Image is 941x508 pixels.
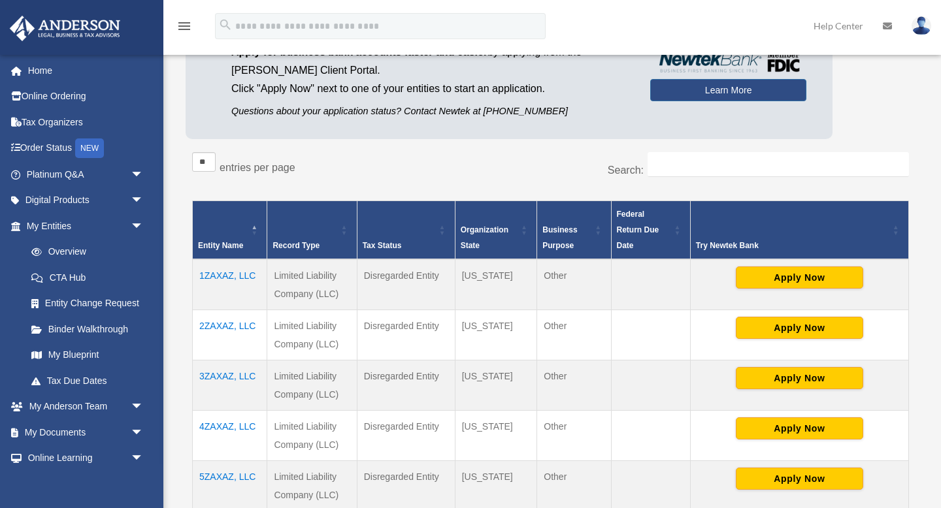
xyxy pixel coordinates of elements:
td: Limited Liability Company (LLC) [267,360,357,410]
th: Business Purpose: Activate to sort [537,200,611,259]
a: menu [176,23,192,34]
th: Record Type: Activate to sort [267,200,357,259]
td: [US_STATE] [455,259,537,310]
a: CTA Hub [18,264,157,291]
a: My Blueprint [18,342,157,368]
td: Limited Liability Company (LLC) [267,410,357,460]
button: Apply Now [736,468,863,490]
td: 1ZAXAZ, LLC [193,259,267,310]
td: Other [537,259,611,310]
i: menu [176,18,192,34]
span: Entity Name [198,241,243,250]
th: Federal Return Due Date: Activate to sort [611,200,690,259]
p: Click "Apply Now" next to one of your entities to start an application. [231,80,631,98]
span: Federal Return Due Date [617,210,659,250]
td: [US_STATE] [455,360,537,410]
a: Learn More [650,79,806,101]
td: Disregarded Entity [357,310,455,360]
a: My Entitiesarrow_drop_down [9,213,157,239]
span: Organization State [461,225,508,250]
a: My Anderson Teamarrow_drop_down [9,394,163,420]
span: arrow_drop_down [131,213,157,240]
span: arrow_drop_down [131,445,157,472]
td: Disregarded Entity [357,410,455,460]
img: NewtekBankLogoSM.png [657,52,800,72]
span: arrow_drop_down [131,419,157,446]
td: Other [537,360,611,410]
a: Home [9,57,163,84]
label: entries per page [220,162,295,173]
button: Apply Now [736,367,863,389]
td: Disregarded Entity [357,259,455,310]
a: Order StatusNEW [9,135,163,162]
td: [US_STATE] [455,310,537,360]
a: Entity Change Request [18,291,157,317]
a: Online Learningarrow_drop_down [9,445,163,471]
td: Other [537,310,611,360]
img: Anderson Advisors Platinum Portal [6,16,124,41]
th: Tax Status: Activate to sort [357,200,455,259]
button: Apply Now [736,317,863,339]
span: Tax Status [363,241,402,250]
a: Tax Due Dates [18,368,157,394]
td: Other [537,410,611,460]
td: [US_STATE] [455,410,537,460]
i: search [218,18,233,32]
button: Apply Now [736,417,863,439]
a: Platinum Q&Aarrow_drop_down [9,161,163,187]
span: arrow_drop_down [131,394,157,421]
a: Binder Walkthrough [18,316,157,342]
span: arrow_drop_down [131,161,157,188]
a: Overview [18,239,150,265]
a: Tax Organizers [9,109,163,135]
img: User Pic [912,16,931,35]
span: Apply for business bank accounts faster and easier [231,46,487,57]
span: Record Type [272,241,320,250]
span: arrow_drop_down [131,187,157,214]
td: 3ZAXAZ, LLC [193,360,267,410]
td: Limited Liability Company (LLC) [267,310,357,360]
td: 2ZAXAZ, LLC [193,310,267,360]
td: Disregarded Entity [357,360,455,410]
a: My Documentsarrow_drop_down [9,419,163,445]
div: Try Newtek Bank [696,238,889,253]
td: 4ZAXAZ, LLC [193,410,267,460]
a: Online Ordering [9,84,163,110]
td: Limited Liability Company (LLC) [267,259,357,310]
th: Try Newtek Bank : Activate to sort [690,200,908,259]
p: Questions about your application status? Contact Newtek at [PHONE_NUMBER] [231,103,631,119]
th: Entity Name: Activate to invert sorting [193,200,267,259]
span: Business Purpose [542,225,577,250]
p: by applying from the [PERSON_NAME] Client Portal. [231,43,631,80]
th: Organization State: Activate to sort [455,200,537,259]
a: Digital Productsarrow_drop_down [9,187,163,214]
button: Apply Now [736,266,863,289]
div: NEW [75,138,104,158]
label: Search: [608,165,644,176]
